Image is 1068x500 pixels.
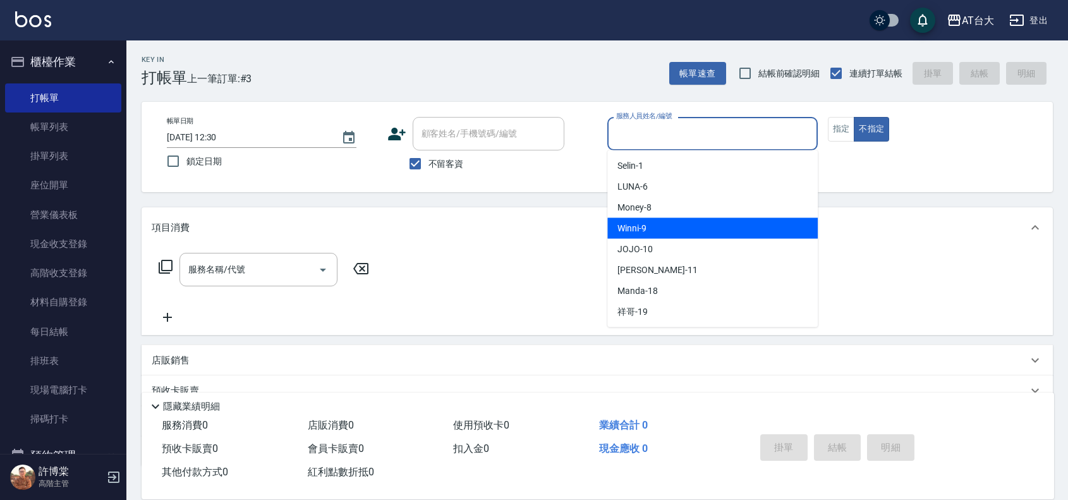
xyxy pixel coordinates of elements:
a: 高階收支登錄 [5,259,121,288]
h3: 打帳單 [142,69,187,87]
span: 使用預收卡 0 [453,419,509,431]
span: 祥哥 -19 [617,305,648,319]
span: 鎖定日期 [186,155,222,168]
span: LUNA -6 [617,180,648,193]
h2: Key In [142,56,187,64]
button: save [910,8,935,33]
p: 店販銷售 [152,354,190,367]
img: Person [10,465,35,490]
span: 現金應收 0 [599,442,648,454]
p: 項目消費 [152,221,190,235]
span: Money -8 [617,201,652,214]
button: 指定 [828,117,855,142]
span: 服務消費 0 [162,419,208,431]
div: AT台大 [962,13,994,28]
label: 帳單日期 [167,116,193,126]
p: 隱藏業績明細 [163,400,220,413]
span: 紅利點數折抵 0 [308,466,374,478]
button: 不指定 [854,117,889,142]
span: 業績合計 0 [599,419,648,431]
button: 櫃檯作業 [5,46,121,78]
a: 帳單列表 [5,113,121,142]
button: 登出 [1004,9,1053,32]
button: 帳單速查 [669,62,726,85]
a: 現金收支登錄 [5,229,121,259]
button: AT台大 [942,8,999,34]
button: Choose date, selected date is 2025-08-20 [334,123,364,153]
span: [PERSON_NAME] -11 [617,264,697,277]
a: 現場電腦打卡 [5,375,121,405]
span: 結帳前確認明細 [758,67,820,80]
a: 排班表 [5,346,121,375]
h5: 許博棠 [39,465,103,478]
div: 店販銷售 [142,345,1053,375]
span: 連續打單結帳 [849,67,902,80]
button: 預約管理 [5,439,121,472]
span: 上一筆訂單:#3 [187,71,252,87]
input: YYYY/MM/DD hh:mm [167,127,329,148]
label: 服務人員姓名/編號 [616,111,672,121]
a: 材料自購登錄 [5,288,121,317]
a: 掃碼打卡 [5,405,121,434]
a: 營業儀表板 [5,200,121,229]
div: 項目消費 [142,207,1053,248]
span: 扣入金 0 [453,442,489,454]
a: 座位開單 [5,171,121,200]
span: 不留客資 [428,157,464,171]
img: Logo [15,11,51,27]
a: 每日結帳 [5,317,121,346]
span: Winni -9 [617,222,646,235]
span: 會員卡販賣 0 [308,442,364,454]
div: 預收卡販賣 [142,375,1053,406]
a: 打帳單 [5,83,121,113]
span: Selin -1 [617,159,643,173]
span: 其他付款方式 0 [162,466,228,478]
a: 掛單列表 [5,142,121,171]
p: 高階主管 [39,478,103,489]
p: 預收卡販賣 [152,384,199,398]
span: 預收卡販賣 0 [162,442,218,454]
span: Manda -18 [617,284,658,298]
button: Open [313,260,333,280]
span: JOJO -10 [617,243,653,256]
span: 店販消費 0 [308,419,354,431]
